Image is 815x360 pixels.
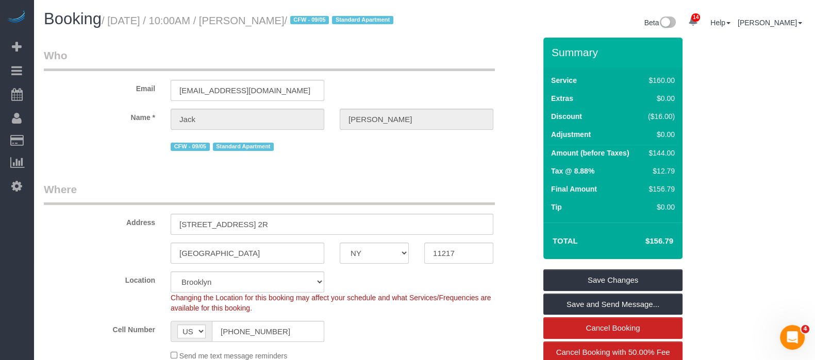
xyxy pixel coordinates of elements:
label: Adjustment [551,129,591,140]
legend: Who [44,48,495,71]
strong: Total [553,236,578,245]
input: Zip Code [424,243,493,264]
a: Save Changes [543,269,683,291]
label: Amount (before Taxes) [551,148,629,158]
iframe: Intercom live chat [780,325,805,350]
input: Cell Number [212,321,324,342]
a: Help [710,19,730,27]
label: Address [36,214,163,228]
label: Email [36,80,163,94]
legend: Where [44,182,495,205]
label: Name * [36,109,163,123]
span: CFW - 09/05 [290,16,329,24]
label: Tax @ 8.88% [551,166,594,176]
a: [PERSON_NAME] [738,19,802,27]
div: $156.79 [644,184,675,194]
label: Service [551,75,577,85]
span: Standard Apartment [332,16,393,24]
h4: $156.79 [614,237,673,246]
div: ($16.00) [644,111,675,122]
div: $0.00 [644,202,675,212]
a: Save and Send Message... [543,294,683,315]
input: First Name [171,109,324,130]
div: $0.00 [644,93,675,104]
label: Cell Number [36,321,163,335]
span: 14 [691,13,700,22]
a: Beta [644,19,676,27]
a: Cancel Booking [543,317,683,339]
span: 4 [801,325,809,333]
h3: Summary [552,46,677,58]
span: Cancel Booking with 50.00% Fee [556,348,670,356]
span: Booking [44,10,102,28]
label: Location [36,271,163,285]
div: $12.79 [644,166,675,176]
a: 14 [683,10,703,33]
span: / [284,15,396,26]
input: Last Name [340,109,493,130]
span: Standard Apartment [213,143,274,151]
img: Automaid Logo [6,10,27,25]
small: / [DATE] / 10:00AM / [PERSON_NAME] [102,15,396,26]
input: City [171,243,324,264]
input: Email [171,80,324,101]
label: Extras [551,93,573,104]
label: Final Amount [551,184,597,194]
span: Changing the Location for this booking may affect your schedule and what Services/Frequencies are... [171,294,491,312]
img: New interface [659,16,676,30]
span: CFW - 09/05 [171,143,210,151]
label: Discount [551,111,582,122]
label: Tip [551,202,562,212]
span: Send me text message reminders [179,352,287,360]
div: $160.00 [644,75,675,85]
div: $144.00 [644,148,675,158]
div: $0.00 [644,129,675,140]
